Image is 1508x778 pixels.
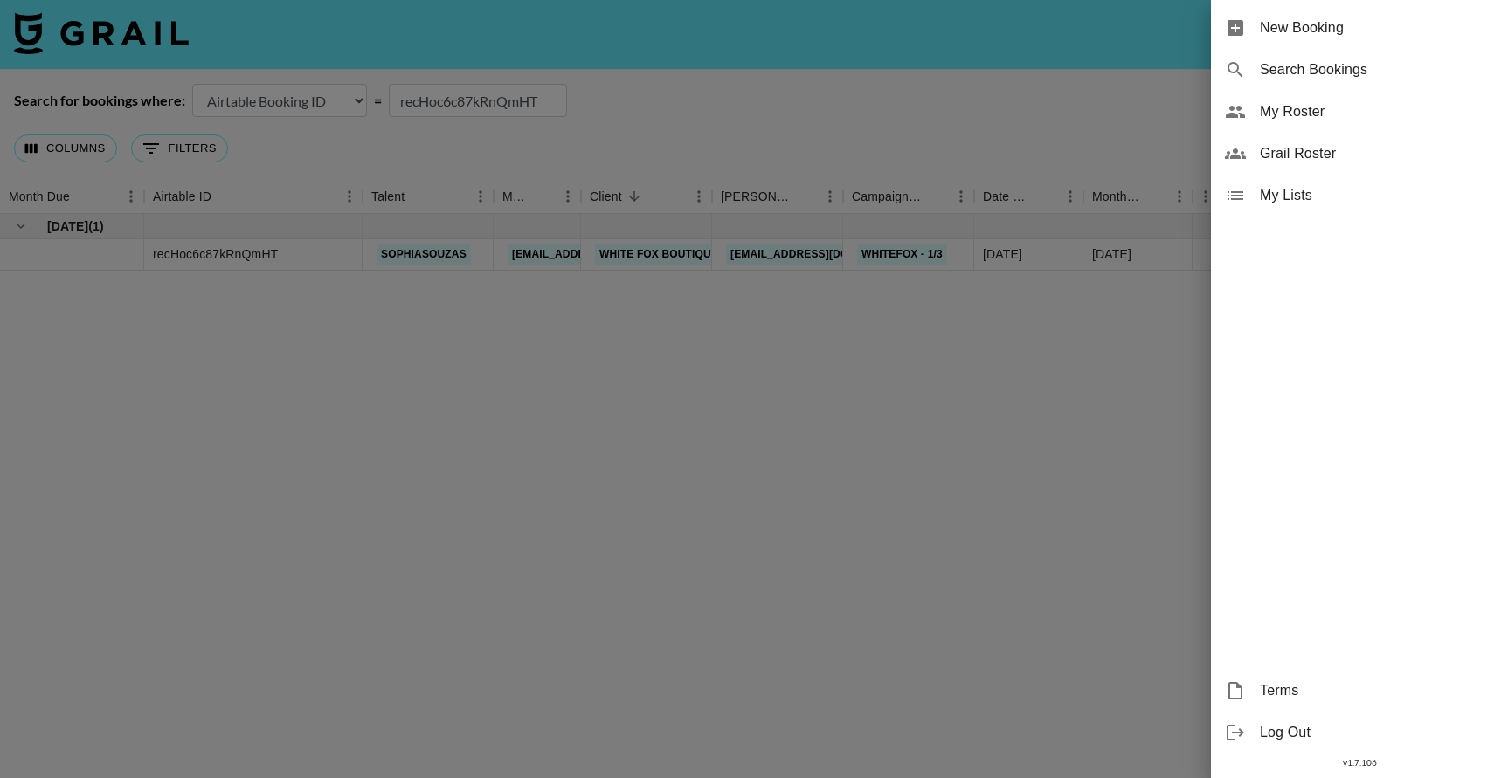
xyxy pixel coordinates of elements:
[1260,185,1494,206] span: My Lists
[1260,101,1494,122] span: My Roster
[1211,712,1508,754] div: Log Out
[1211,133,1508,175] div: Grail Roster
[1211,670,1508,712] div: Terms
[1260,143,1494,164] span: Grail Roster
[1260,680,1494,701] span: Terms
[1260,59,1494,80] span: Search Bookings
[1211,754,1508,772] div: v 1.7.106
[1260,722,1494,743] span: Log Out
[1211,7,1508,49] div: New Booking
[1260,17,1494,38] span: New Booking
[1211,91,1508,133] div: My Roster
[1211,49,1508,91] div: Search Bookings
[1211,175,1508,217] div: My Lists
